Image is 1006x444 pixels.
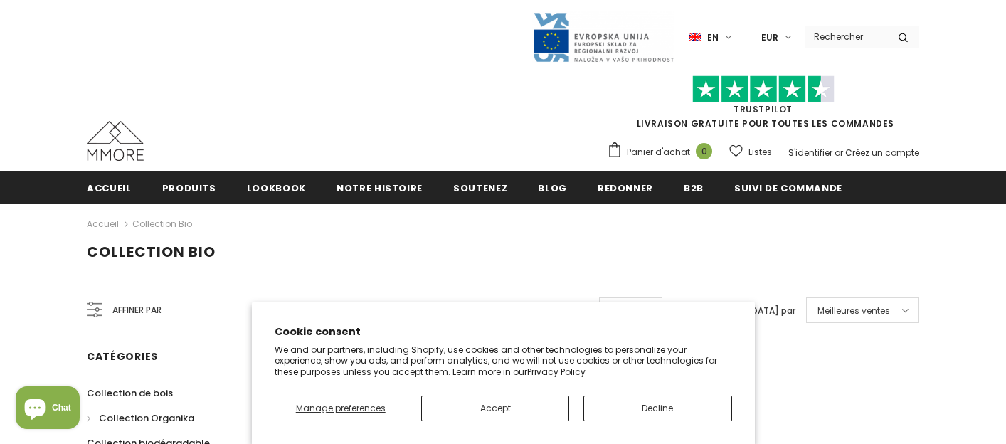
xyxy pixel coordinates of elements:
[275,344,732,378] p: We and our partners, including Shopify, use cookies and other technologies to personalize your ex...
[337,171,423,203] a: Notre histoire
[87,181,132,195] span: Accueil
[162,171,216,203] a: Produits
[761,31,778,45] span: EUR
[87,349,158,364] span: Catégories
[734,103,793,115] a: TrustPilot
[817,304,890,318] span: Meilleures ventes
[87,386,173,400] span: Collection de bois
[87,242,216,262] span: Collection Bio
[707,31,719,45] span: en
[538,181,567,195] span: Blog
[527,366,586,378] a: Privacy Policy
[598,181,653,195] span: Redonner
[689,31,701,43] img: i-lang-1.png
[247,181,306,195] span: Lookbook
[607,142,719,163] a: Panier d'achat 0
[583,396,731,421] button: Decline
[296,402,386,414] span: Manage preferences
[275,324,732,339] h2: Cookie consent
[532,11,674,63] img: Javni Razpis
[99,411,194,425] span: Collection Organika
[87,406,194,430] a: Collection Organika
[684,171,704,203] a: B2B
[11,386,84,433] inbox-online-store-chat: Shopify online store chat
[87,171,132,203] a: Accueil
[835,147,843,159] span: or
[627,145,690,159] span: Panier d'achat
[453,181,507,195] span: soutenez
[805,26,887,47] input: Search Site
[162,181,216,195] span: Produits
[421,396,569,421] button: Accept
[684,181,704,195] span: B2B
[734,181,842,195] span: Suivi de commande
[132,218,192,230] a: Collection Bio
[87,216,119,233] a: Accueil
[337,181,423,195] span: Notre histoire
[607,82,919,129] span: LIVRAISON GRATUITE POUR TOUTES LES COMMANDES
[538,171,567,203] a: Blog
[845,147,919,159] a: Créez un compte
[734,171,842,203] a: Suivi de commande
[275,396,407,421] button: Manage preferences
[112,302,162,318] span: Affiner par
[453,171,507,203] a: soutenez
[696,143,712,159] span: 0
[748,145,772,159] span: Listes
[692,75,835,103] img: Faites confiance aux étoiles pilotes
[729,139,772,164] a: Listes
[87,121,144,161] img: Cas MMORE
[598,171,653,203] a: Redonner
[87,381,173,406] a: Collection de bois
[788,147,832,159] a: S'identifier
[247,171,306,203] a: Lookbook
[532,31,674,43] a: Javni Razpis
